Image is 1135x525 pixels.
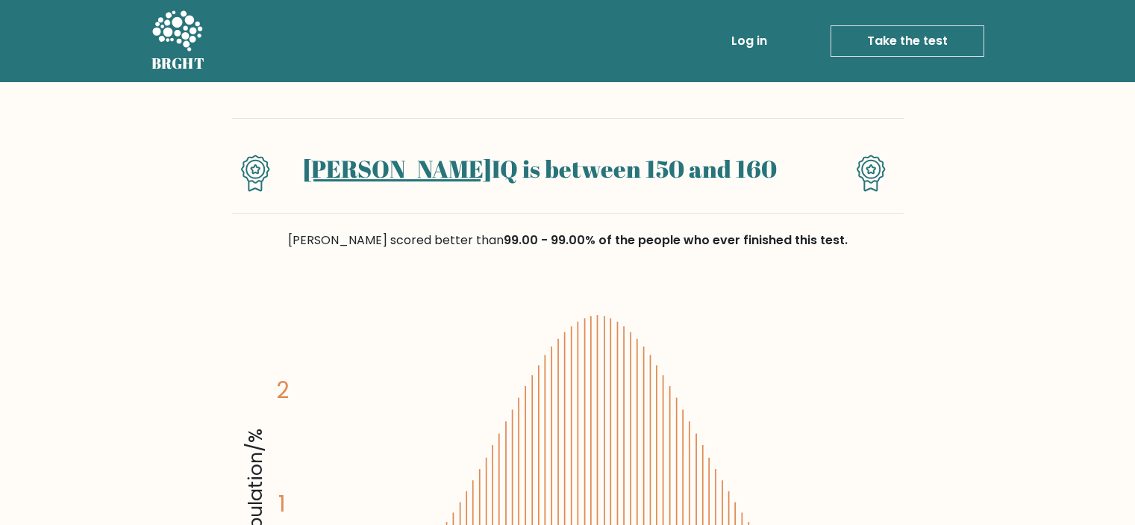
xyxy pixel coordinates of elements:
[151,6,205,76] a: BRGHT
[278,488,286,519] tspan: 1
[296,155,782,183] h1: IQ is between 150 and 160
[303,152,492,184] a: [PERSON_NAME]
[831,25,984,57] a: Take the test
[276,376,289,406] tspan: 2
[504,232,848,249] span: 99.00 - 99.00% of the people who ever finished this test.
[232,232,904,249] div: [PERSON_NAME] scored better than
[725,26,773,56] a: Log in
[151,55,205,72] h5: BRGHT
